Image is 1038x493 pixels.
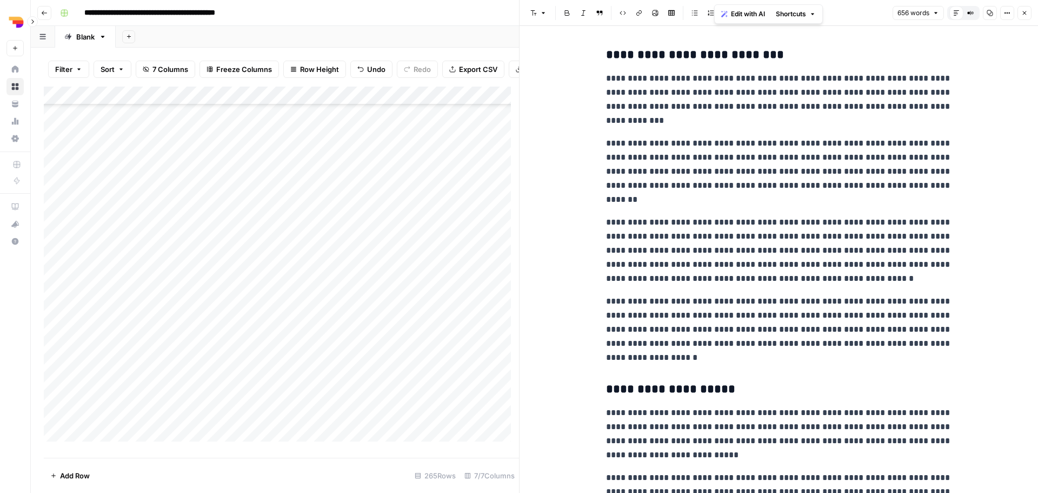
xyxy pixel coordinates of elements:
[76,31,95,42] div: Blank
[6,78,24,95] a: Browse
[6,113,24,130] a: Usage
[6,233,24,250] button: Help + Support
[771,7,820,21] button: Shortcuts
[216,64,272,75] span: Freeze Columns
[414,64,431,75] span: Redo
[55,26,116,48] a: Blank
[459,64,497,75] span: Export CSV
[6,61,24,78] a: Home
[55,64,72,75] span: Filter
[6,215,24,233] button: What's new?
[300,64,339,75] span: Row Height
[199,61,279,78] button: Freeze Columns
[60,470,90,481] span: Add Row
[893,6,944,20] button: 656 words
[94,61,131,78] button: Sort
[6,95,24,113] a: Your Data
[6,198,24,215] a: AirOps Academy
[6,130,24,147] a: Settings
[44,467,96,484] button: Add Row
[460,467,519,484] div: 7/7 Columns
[283,61,346,78] button: Row Height
[410,467,460,484] div: 265 Rows
[442,61,504,78] button: Export CSV
[717,7,769,21] button: Edit with AI
[897,8,929,18] span: 656 words
[152,64,188,75] span: 7 Columns
[367,64,385,75] span: Undo
[136,61,195,78] button: 7 Columns
[397,61,438,78] button: Redo
[731,9,765,19] span: Edit with AI
[101,64,115,75] span: Sort
[6,12,26,32] img: Depends Logo
[48,61,89,78] button: Filter
[6,9,24,36] button: Workspace: Depends
[7,216,23,232] div: What's new?
[350,61,392,78] button: Undo
[776,9,806,19] span: Shortcuts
